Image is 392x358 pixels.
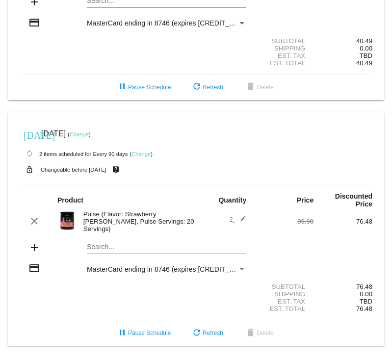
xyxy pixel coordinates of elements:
span: MasterCard ending in 8746 (expires [CREDIT_CARD_DATA]) [87,265,274,273]
strong: Quantity [218,196,246,204]
button: Refresh [183,78,231,96]
div: Shipping [255,290,314,298]
mat-icon: credit_card [28,17,40,28]
div: 40.49 [314,37,372,45]
a: Change [131,151,151,157]
span: Pause Schedule [116,84,171,91]
div: Est. Tax [255,52,314,59]
mat-icon: live_help [110,163,122,176]
strong: Discounted Price [335,192,372,208]
div: Est. Total [255,59,314,67]
mat-icon: pause [116,328,128,339]
mat-icon: lock_open [24,163,35,176]
div: Pulse (Flavor: Strawberry [PERSON_NAME], Pulse Servings: 20 Servings) [78,210,196,232]
button: Pause Schedule [108,78,179,96]
strong: Price [297,196,314,204]
div: Est. Total [255,305,314,312]
span: 2 [229,216,246,223]
span: TBD [360,52,372,59]
span: Pause Schedule [116,330,171,336]
div: 76.48 [314,218,372,225]
input: Search... [87,243,246,251]
mat-select: Payment Method [87,265,246,273]
a: Change [70,131,89,137]
span: Delete [245,330,274,336]
mat-icon: delete [245,328,257,339]
mat-icon: [DATE] [24,128,35,140]
div: Subtotal [255,283,314,290]
button: Pause Schedule [108,324,179,342]
span: 76.48 [356,305,372,312]
div: Est. Tax [255,298,314,305]
span: 40.49 [356,59,372,67]
mat-icon: edit [235,215,246,227]
div: Shipping [255,45,314,52]
button: Delete [237,78,282,96]
span: Refresh [191,330,223,336]
mat-icon: delete [245,81,257,93]
span: MasterCard ending in 8746 (expires [CREDIT_CARD_DATA]) [87,19,274,27]
small: ( ) [68,131,91,137]
mat-select: Payment Method [87,19,246,27]
span: Delete [245,84,274,91]
mat-icon: refresh [191,81,203,93]
div: Subtotal [255,37,314,45]
span: 0.00 [360,45,372,52]
img: Image-1-Carousel-Pulse-20S-Strw-Margarita-Transp.png [57,211,77,230]
mat-icon: pause [116,81,128,93]
div: 89.98 [255,218,314,225]
mat-icon: autorenew [24,148,35,160]
small: 2 items scheduled for Every 90 days [20,151,128,157]
button: Refresh [183,324,231,342]
span: TBD [360,298,372,305]
button: Delete [237,324,282,342]
div: 76.48 [314,283,372,290]
mat-icon: clear [28,215,40,227]
strong: Product [57,196,83,204]
span: 0.00 [360,290,372,298]
small: Changeable before [DATE] [41,167,106,173]
mat-icon: add [28,242,40,254]
small: ( ) [130,151,153,157]
mat-icon: credit_card [28,262,40,274]
mat-icon: refresh [191,328,203,339]
span: Refresh [191,84,223,91]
